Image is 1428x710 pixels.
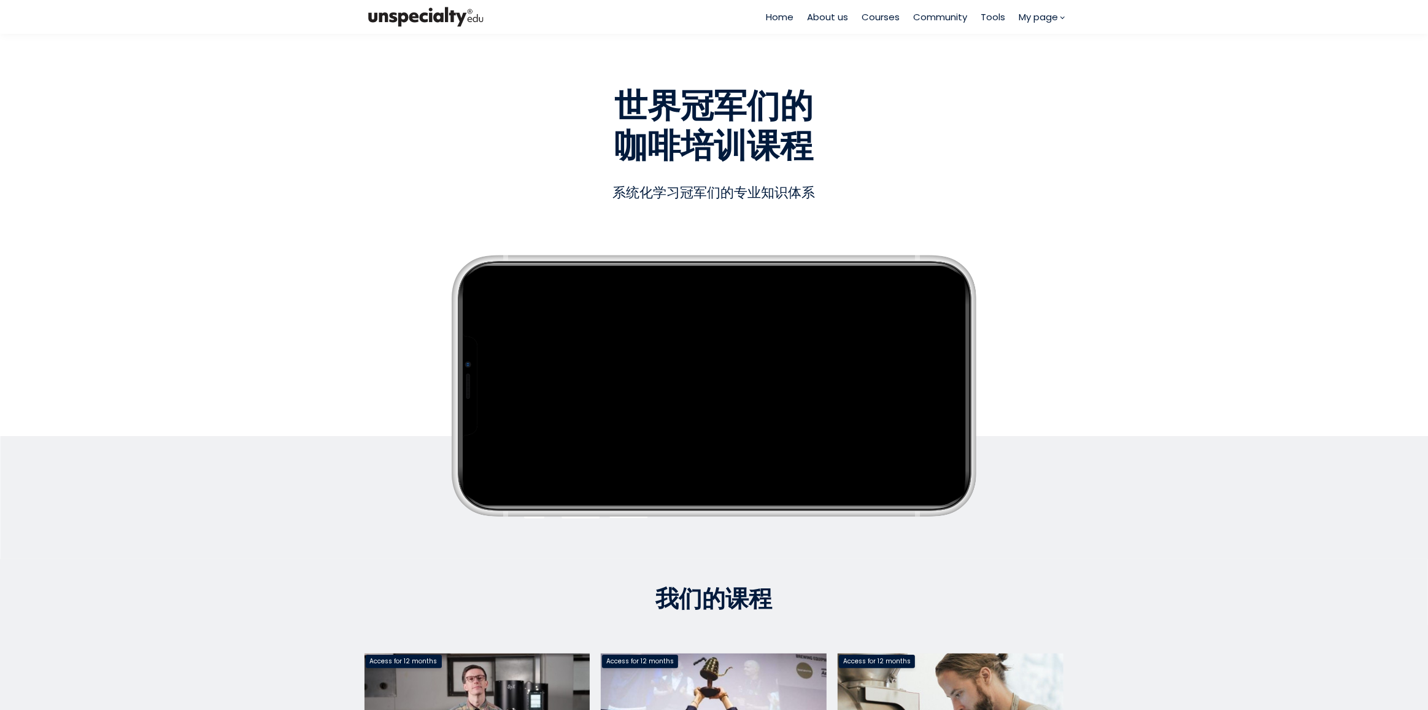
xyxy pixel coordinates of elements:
a: About us [808,10,849,24]
h1: 世界冠军们的 咖啡培训课程 [365,86,1064,166]
a: Community [914,10,968,24]
span: My page [1019,10,1059,24]
h2: 我们的课程 [365,583,1064,614]
a: Courses [862,10,900,24]
a: Home [766,10,794,24]
img: bc390a18feecddb333977e298b3a00a1.png [365,4,487,29]
a: Tools [981,10,1006,24]
a: My page [1019,10,1064,24]
div: 系统化学习冠军们的专业知识体系 [365,181,1064,204]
